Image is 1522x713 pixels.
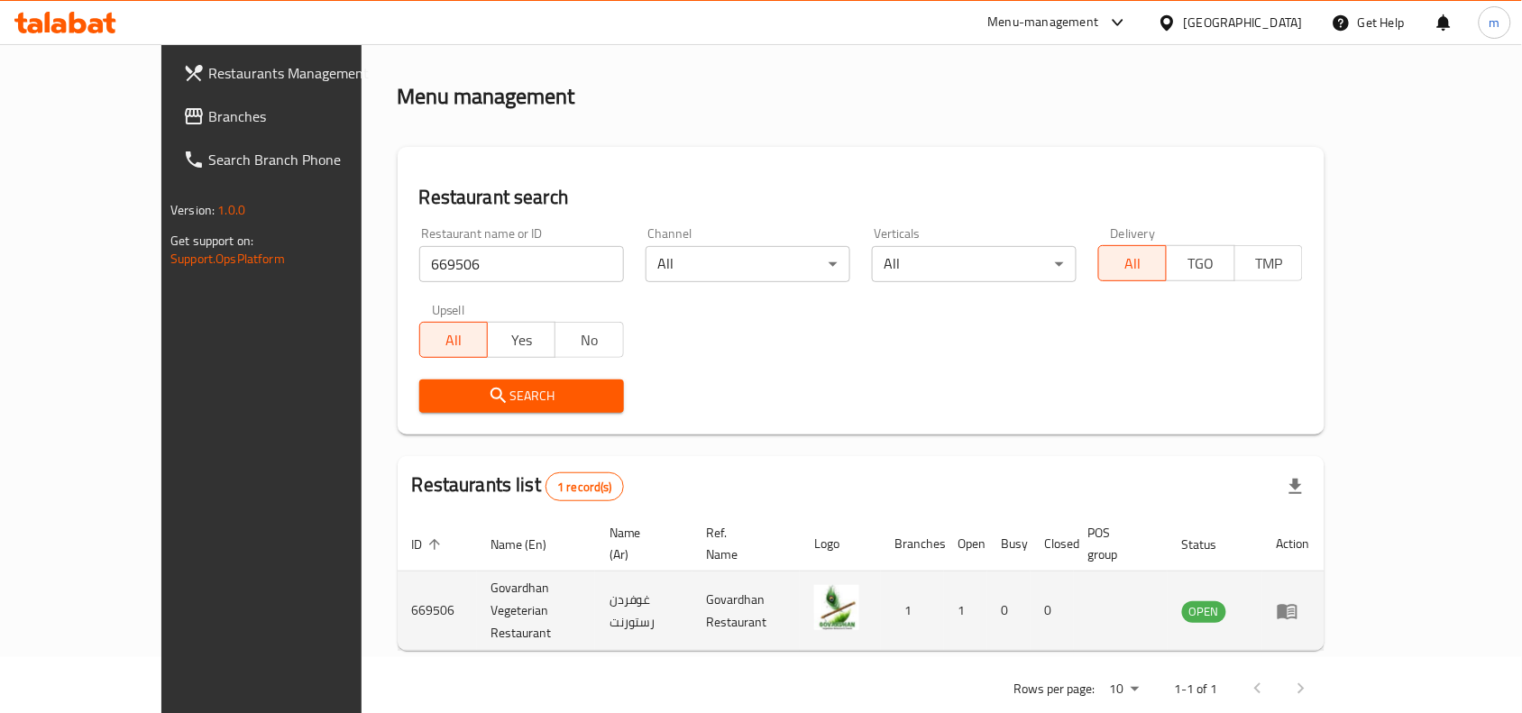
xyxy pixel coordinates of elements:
[398,571,477,651] td: 669506
[217,198,245,222] span: 1.0.0
[487,322,555,358] button: Yes
[432,304,465,316] label: Upsell
[987,571,1031,651] td: 0
[944,516,987,571] th: Open
[463,24,469,46] li: /
[555,322,623,358] button: No
[1088,522,1146,565] span: POS group
[169,95,416,138] a: Branches
[169,138,416,181] a: Search Branch Phone
[208,149,401,170] span: Search Branch Phone
[398,24,455,46] a: Home
[707,522,778,565] span: Ref. Name
[1175,678,1218,700] p: 1-1 of 1
[1103,676,1146,703] div: Rows per page:
[988,12,1099,33] div: Menu-management
[814,585,859,630] img: Govardhan Vegeterian Restaurant
[1111,227,1156,240] label: Delivery
[495,327,548,353] span: Yes
[546,479,623,496] span: 1 record(s)
[1031,516,1074,571] th: Closed
[419,246,624,282] input: Search for restaurant name or ID..
[398,82,575,111] h2: Menu management
[170,247,285,270] a: Support.OpsPlatform
[427,327,481,353] span: All
[477,571,595,651] td: Govardhan Vegeterian Restaurant
[944,571,987,651] td: 1
[419,184,1303,211] h2: Restaurant search
[208,62,401,84] span: Restaurants Management
[881,516,944,571] th: Branches
[170,198,215,222] span: Version:
[987,516,1031,571] th: Busy
[412,471,624,501] h2: Restaurants list
[563,327,616,353] span: No
[872,246,1077,282] div: All
[1184,13,1303,32] div: [GEOGRAPHIC_DATA]
[1014,678,1096,700] p: Rows per page:
[1174,251,1227,277] span: TGO
[881,571,944,651] td: 1
[476,24,596,46] span: Menu management
[692,571,800,651] td: Govardhan Restaurant
[1182,601,1226,623] div: OPEN
[1234,245,1303,281] button: TMP
[434,385,610,407] span: Search
[1182,534,1241,555] span: Status
[1031,571,1074,651] td: 0
[646,246,850,282] div: All
[800,516,881,571] th: Logo
[1262,516,1325,571] th: Action
[1166,245,1234,281] button: TGO
[491,534,571,555] span: Name (En)
[169,51,416,95] a: Restaurants Management
[595,571,692,651] td: غوفردن رستورنت
[170,229,253,252] span: Get support on:
[1490,13,1500,32] span: m
[208,105,401,127] span: Branches
[1242,251,1296,277] span: TMP
[412,534,446,555] span: ID
[1098,245,1167,281] button: All
[1106,251,1160,277] span: All
[1277,600,1310,622] div: Menu
[419,322,488,358] button: All
[1274,465,1317,508] div: Export file
[546,472,624,501] div: Total records count
[610,522,671,565] span: Name (Ar)
[1182,601,1226,622] span: OPEN
[398,516,1325,651] table: enhanced table
[419,379,624,413] button: Search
